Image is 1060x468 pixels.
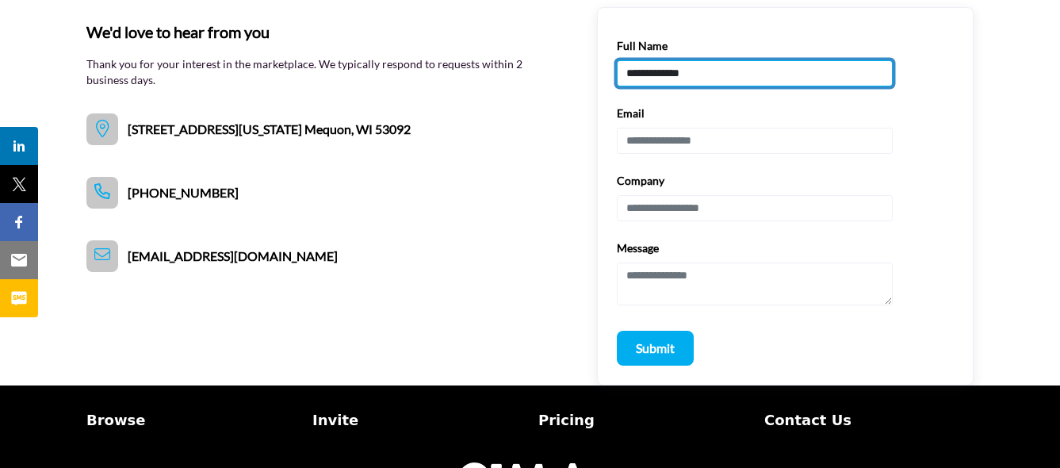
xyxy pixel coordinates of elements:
[538,409,748,431] a: Pricing
[617,105,645,121] label: Email
[128,183,239,202] span: [PHONE_NUMBER]
[617,173,664,189] label: Company
[86,56,565,87] p: Thank you for your interest in the marketplace. We typically respond to requests within 2 busines...
[86,20,270,44] b: We'd love to hear from you
[617,240,659,256] label: Message
[764,409,974,431] a: Contact Us
[128,120,411,139] span: [STREET_ADDRESS][US_STATE] Mequon, WI 53092
[86,409,296,431] a: Browse
[636,339,675,358] p: Submit
[128,247,338,266] span: [EMAIL_ADDRESS][DOMAIN_NAME]
[617,331,694,366] button: Submit
[312,409,522,431] a: Invite
[617,38,668,54] label: Full Name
